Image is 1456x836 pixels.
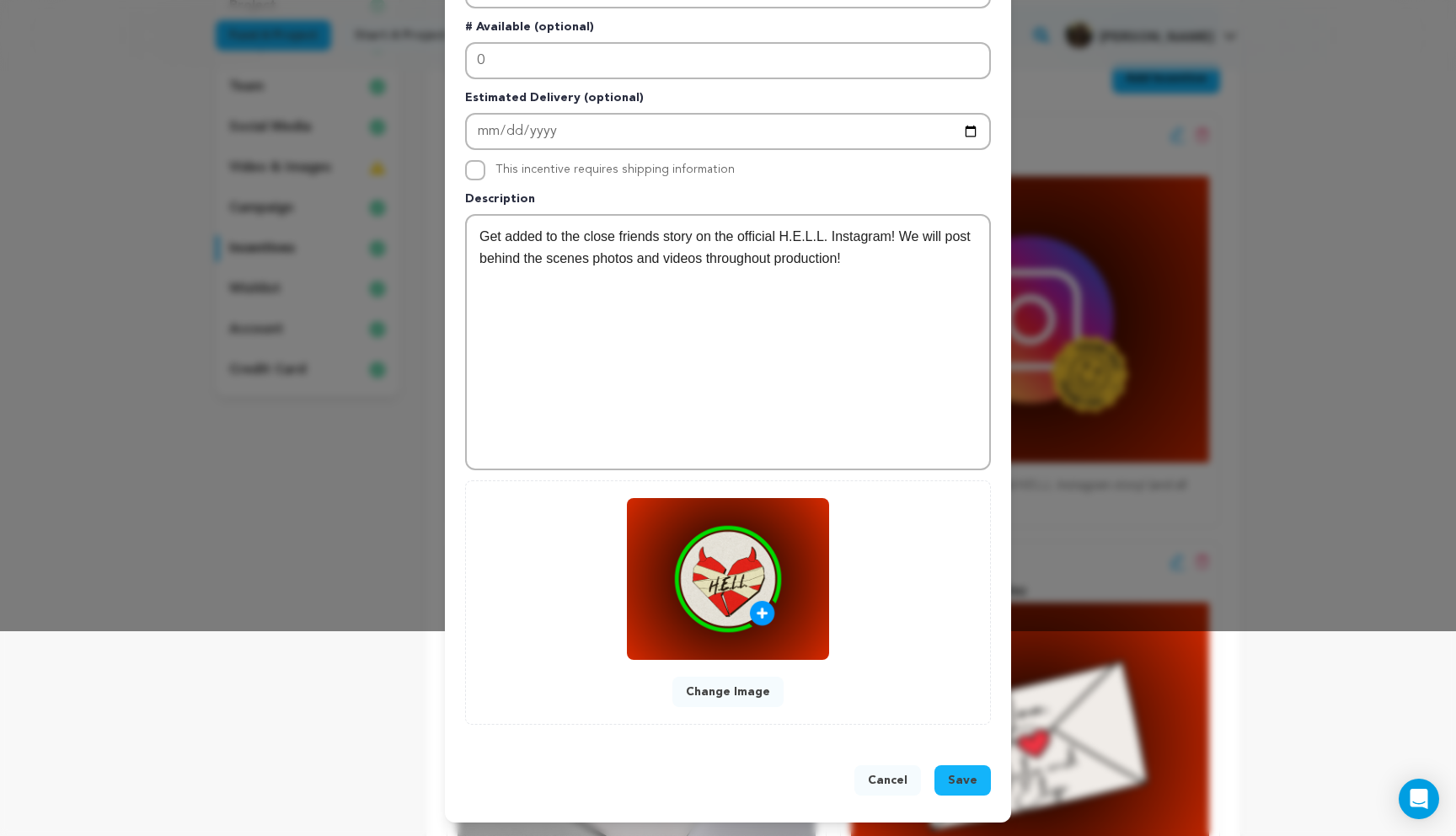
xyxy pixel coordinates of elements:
button: Cancel [854,765,921,796]
p: # Available (optional) [465,19,991,42]
p: Get added to the close friends story on the official H.E.L.L. Instagram! We will post behind the ... [479,226,977,269]
button: Save [934,765,991,796]
div: Open Intercom Messenger [1399,779,1439,819]
p: Description [465,190,991,214]
p: Estimated Delivery (optional) [465,89,991,113]
input: Enter number available [465,42,991,79]
input: Enter Estimated Delivery [465,113,991,150]
span: Save [948,772,977,789]
label: This incentive requires shipping information [495,163,735,175]
button: Change Image [672,677,784,707]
